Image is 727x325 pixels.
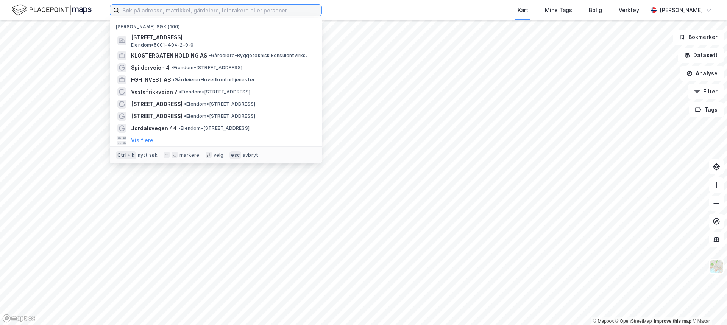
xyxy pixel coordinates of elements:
[619,6,639,15] div: Verktøy
[689,102,724,117] button: Tags
[689,289,727,325] iframe: Chat Widget
[131,100,183,109] span: [STREET_ADDRESS]
[116,151,136,159] div: Ctrl + k
[131,33,313,42] span: [STREET_ADDRESS]
[172,77,255,83] span: Gårdeiere • Hovedkontortjenester
[119,5,321,16] input: Søk på adresse, matrikkel, gårdeiere, leietakere eller personer
[131,75,171,84] span: FGH INVEST AS
[131,51,207,60] span: KLOSTERGATEN HOLDING AS
[678,48,724,63] button: Datasett
[243,152,258,158] div: avbryt
[171,65,173,70] span: •
[229,151,241,159] div: esc
[171,65,242,71] span: Eiendom • [STREET_ADDRESS]
[110,18,322,31] div: [PERSON_NAME] søk (100)
[179,89,181,95] span: •
[673,30,724,45] button: Bokmerker
[545,6,572,15] div: Mine Tags
[660,6,703,15] div: [PERSON_NAME]
[184,113,255,119] span: Eiendom • [STREET_ADDRESS]
[178,125,250,131] span: Eiendom • [STREET_ADDRESS]
[179,89,250,95] span: Eiendom • [STREET_ADDRESS]
[518,6,528,15] div: Kart
[131,136,153,145] button: Vis flere
[688,84,724,99] button: Filter
[593,319,614,324] a: Mapbox
[184,113,186,119] span: •
[2,314,36,323] a: Mapbox homepage
[172,77,175,82] span: •
[131,124,177,133] span: Jordalsvegen 44
[184,101,255,107] span: Eiendom • [STREET_ADDRESS]
[589,6,602,15] div: Bolig
[138,152,158,158] div: nytt søk
[709,260,724,274] img: Z
[680,66,724,81] button: Analyse
[214,152,224,158] div: velg
[131,112,183,121] span: [STREET_ADDRESS]
[179,152,199,158] div: markere
[178,125,181,131] span: •
[131,87,178,96] span: Veslefrikkveien 7
[12,3,92,17] img: logo.f888ab2527a4732fd821a326f86c7f29.svg
[209,53,307,59] span: Gårdeiere • Byggeteknisk konsulentvirks.
[184,101,186,107] span: •
[615,319,652,324] a: OpenStreetMap
[131,42,193,48] span: Eiendom • 5001-404-2-0-0
[654,319,691,324] a: Improve this map
[131,63,170,72] span: Spilderveien 4
[209,53,211,58] span: •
